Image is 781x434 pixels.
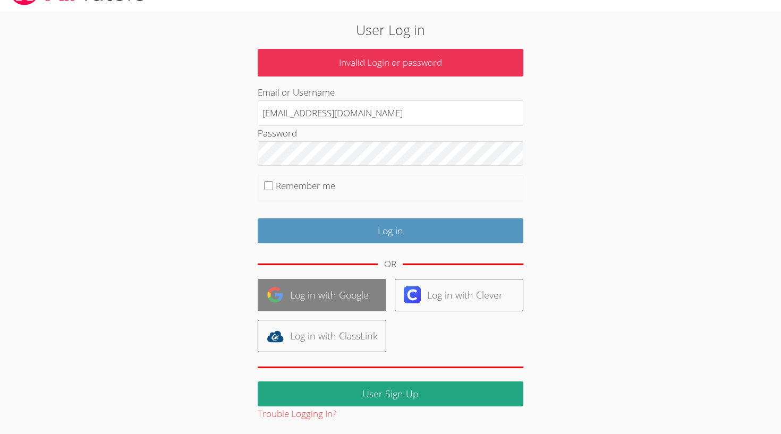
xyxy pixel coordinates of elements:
[258,320,386,352] a: Log in with ClassLink
[258,86,335,98] label: Email or Username
[258,218,523,243] input: Log in
[258,279,386,311] a: Log in with Google
[267,328,284,345] img: classlink-logo-d6bb404cc1216ec64c9a2012d9dc4662098be43eaf13dc465df04b49fa7ab582.svg
[180,20,601,40] h2: User Log in
[258,381,523,406] a: User Sign Up
[258,406,336,422] button: Trouble Logging In?
[267,286,284,303] img: google-logo-50288ca7cdecda66e5e0955fdab243c47b7ad437acaf1139b6f446037453330a.svg
[384,257,396,272] div: OR
[395,279,523,311] a: Log in with Clever
[258,127,297,139] label: Password
[404,286,421,303] img: clever-logo-6eab21bc6e7a338710f1a6ff85c0baf02591cd810cc4098c63d3a4b26e2feb20.svg
[258,49,523,77] p: Invalid Login or password
[276,180,335,192] label: Remember me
